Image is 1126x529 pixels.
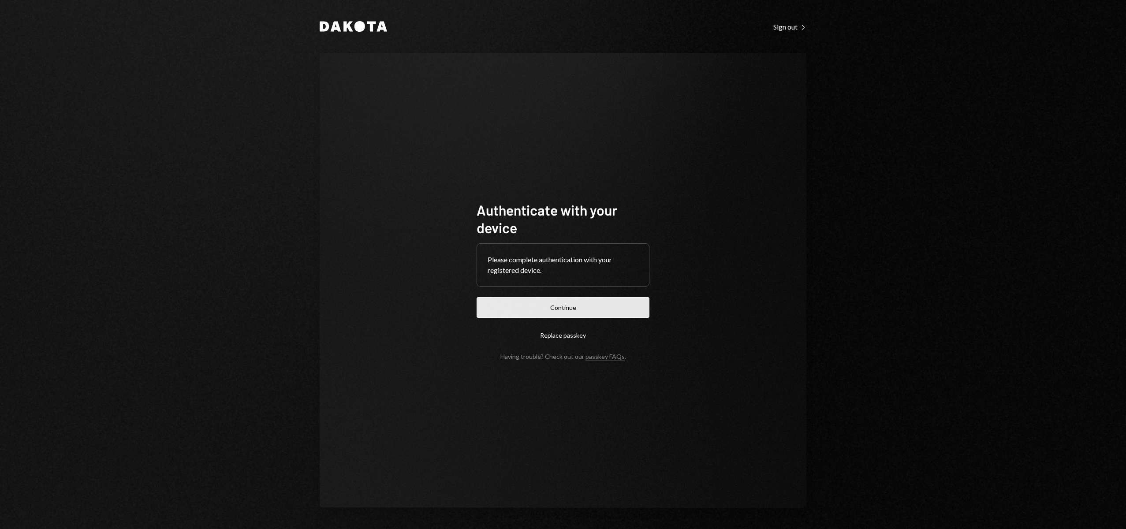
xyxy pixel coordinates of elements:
button: Replace passkey [477,325,649,346]
h1: Authenticate with your device [477,201,649,236]
a: Sign out [773,22,806,31]
button: Continue [477,297,649,318]
div: Having trouble? Check out our . [500,353,626,360]
a: passkey FAQs [585,353,625,361]
div: Please complete authentication with your registered device. [488,254,638,276]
